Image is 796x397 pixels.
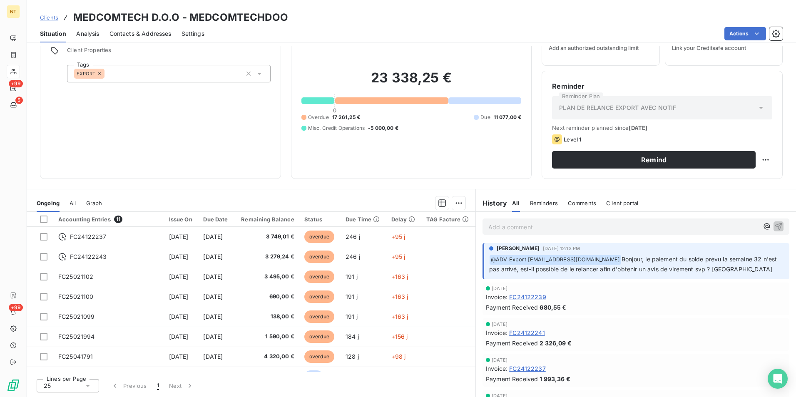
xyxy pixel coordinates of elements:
[346,333,359,340] span: 184 j
[540,375,570,383] span: 1 993,36 €
[37,200,60,206] span: Ongoing
[486,303,538,312] span: Payment Received
[346,293,358,300] span: 191 j
[304,270,334,283] span: overdue
[304,350,334,363] span: overdue
[239,273,294,281] span: 3 495,00 €
[512,200,520,206] span: All
[70,233,107,241] span: FC24122237
[391,333,408,340] span: +156 j
[540,339,572,347] span: 2 326,09 €
[304,216,336,223] div: Status
[497,245,540,252] span: [PERSON_NAME]
[568,200,596,206] span: Comments
[7,5,20,18] div: NT
[169,273,189,280] span: [DATE]
[346,353,359,360] span: 128 j
[9,304,23,311] span: +99
[239,313,294,321] span: 138,00 €
[70,200,76,206] span: All
[492,357,507,362] span: [DATE]
[629,124,647,131] span: [DATE]
[492,286,507,291] span: [DATE]
[308,124,365,132] span: Misc. Credit Operations
[346,313,358,320] span: 191 j
[346,233,360,240] span: 246 j
[169,253,189,260] span: [DATE]
[58,353,93,360] span: FC25041791
[7,98,20,112] a: 5
[304,370,323,383] span: due
[239,216,294,223] div: Remaining Balance
[606,200,638,206] span: Client portal
[77,71,95,76] span: EXPORT
[169,216,194,223] div: Issue On
[76,30,99,38] span: Analysis
[304,231,334,243] span: overdue
[109,30,172,38] span: Contacts & Addresses
[169,313,189,320] span: [DATE]
[492,322,507,327] span: [DATE]
[486,293,507,301] span: Invoice :
[391,216,416,223] div: Delay
[203,313,223,320] span: [DATE]
[73,10,288,25] h3: MEDCOMTECH D.O.O - MEDCOMTECHDOO
[58,273,94,280] span: FC25021102
[106,377,152,395] button: Previous
[58,293,94,300] span: FC25021100
[391,293,408,300] span: +163 j
[203,253,223,260] span: [DATE]
[301,69,522,94] h2: 23 338,25 €
[768,369,788,389] div: Open Intercom Messenger
[509,328,545,337] span: FC24122241
[169,293,189,300] span: [DATE]
[58,216,159,223] div: Accounting Entries
[203,273,223,280] span: [DATE]
[489,256,779,273] span: Bonjour, le paiement du solde prévu la semaine 32 n'est pas arrivé, est-il possible de le relance...
[169,233,189,240] span: [DATE]
[157,382,159,390] span: 1
[486,339,538,347] span: Payment Received
[308,114,329,121] span: Overdue
[203,216,229,223] div: Due Date
[40,14,58,21] span: Clients
[40,13,58,22] a: Clients
[486,364,507,373] span: Invoice :
[169,353,189,360] span: [DATE]
[540,303,566,312] span: 680,55 €
[509,293,546,301] span: FC24122239
[114,216,122,223] span: 11
[9,80,23,87] span: +99
[391,313,408,320] span: +163 j
[494,114,522,121] span: 11 077,00 €
[486,328,507,337] span: Invoice :
[70,253,107,261] span: FC24122243
[304,290,334,303] span: overdue
[530,200,558,206] span: Reminders
[391,233,405,240] span: +95 j
[67,47,271,58] span: Client Properties
[480,114,490,121] span: Due
[86,200,102,206] span: Graph
[552,124,772,131] span: Next reminder planned since
[672,45,746,51] span: Link your Creditsafe account
[7,379,20,392] img: Logo LeanPay
[552,81,772,91] h6: Reminder
[391,273,408,280] span: +163 j
[304,251,334,263] span: overdue
[239,332,294,341] span: 1 590,00 €
[239,253,294,261] span: 3 279,24 €
[239,352,294,361] span: 4 320,00 €
[304,310,334,323] span: overdue
[304,330,334,343] span: overdue
[203,233,223,240] span: [DATE]
[40,30,66,38] span: Situation
[152,377,164,395] button: 1
[164,377,199,395] button: Next
[182,30,204,38] span: Settings
[564,136,581,143] span: Level 1
[203,333,223,340] span: [DATE]
[490,255,621,265] span: @ ADV Export [EMAIL_ADDRESS][DOMAIN_NAME]
[724,27,766,40] button: Actions
[239,293,294,301] span: 690,00 €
